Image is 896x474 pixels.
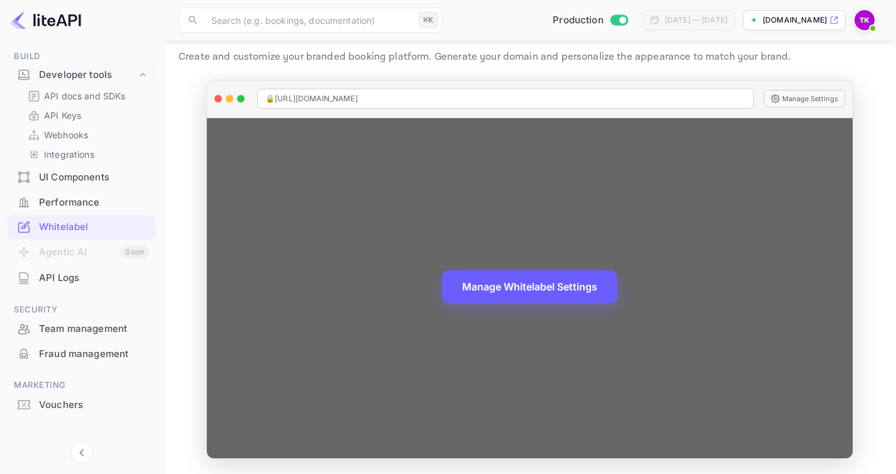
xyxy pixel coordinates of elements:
[28,109,145,122] a: API Keys
[265,93,358,104] span: 🔒 [URL][DOMAIN_NAME]
[39,196,149,210] div: Performance
[8,165,155,189] a: UI Components
[70,441,93,464] button: Collapse navigation
[548,13,633,28] div: Switch to Sandbox mode
[8,393,155,417] div: Vouchers
[39,68,136,82] div: Developer tools
[8,165,155,190] div: UI Components
[23,87,150,105] div: API docs and SDKs
[204,8,414,33] input: Search (e.g. bookings, documentation)
[28,128,145,141] a: Webhooks
[179,22,881,47] p: Whitelabel
[44,109,81,122] p: API Keys
[8,266,155,289] a: API Logs
[8,266,155,290] div: API Logs
[23,106,150,124] div: API Keys
[8,190,155,214] a: Performance
[39,170,149,185] div: UI Components
[44,148,94,161] p: Integrations
[8,342,155,367] div: Fraud management
[665,14,727,26] div: [DATE] — [DATE]
[8,215,155,238] a: Whitelabel
[39,347,149,361] div: Fraud management
[8,215,155,240] div: Whitelabel
[39,322,149,336] div: Team management
[23,145,150,163] div: Integrations
[39,398,149,412] div: Vouchers
[23,126,150,144] div: Webhooks
[8,317,155,340] a: Team management
[8,378,155,392] span: Marketing
[442,270,617,303] button: Manage Whitelabel Settings
[763,14,827,26] p: [DOMAIN_NAME]
[8,190,155,215] div: Performance
[44,89,126,102] p: API docs and SDKs
[10,10,81,30] img: LiteAPI logo
[28,148,145,161] a: Integrations
[28,89,145,102] a: API docs and SDKs
[553,13,604,28] span: Production
[8,64,155,86] div: Developer tools
[39,271,149,285] div: API Logs
[8,342,155,365] a: Fraud management
[764,90,845,107] button: Manage Settings
[8,393,155,416] a: Vouchers
[419,12,438,28] div: ⌘K
[855,10,875,30] img: Thakur Karan
[44,128,88,141] p: Webhooks
[179,50,881,65] p: Create and customize your branded booking platform. Generate your domain and personalize the appe...
[8,50,155,63] span: Build
[39,220,149,234] div: Whitelabel
[8,317,155,341] div: Team management
[8,303,155,317] span: Security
